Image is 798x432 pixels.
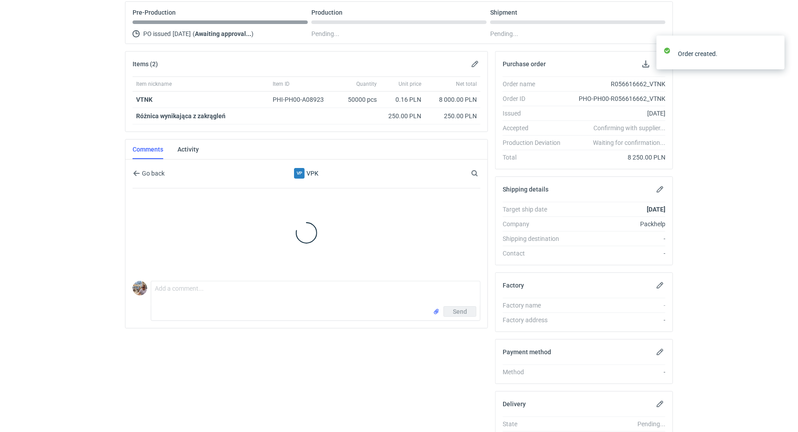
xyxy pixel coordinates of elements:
p: Production [311,9,343,16]
div: Order created. [678,49,771,58]
div: 250.00 PLN [428,112,477,120]
span: Net total [456,80,477,88]
h2: Shipping details [503,186,548,193]
div: - [568,368,665,376]
div: Pending... [490,28,665,39]
strong: Awaiting approval... [195,30,251,37]
img: Michał Palasek [133,281,147,296]
div: 250.00 PLN [384,112,421,120]
div: Production Deviation [503,138,568,147]
div: PO issued [133,28,308,39]
div: Order ID [503,94,568,103]
div: State [503,420,568,428]
span: Item ID [273,80,290,88]
div: Accepted [503,124,568,132]
span: Quantity [356,80,377,88]
div: Method [503,368,568,376]
input: Search [469,168,498,179]
em: Pending... [637,420,665,428]
span: ) [251,30,254,37]
div: VPK [294,168,305,179]
button: Download PO [641,59,651,69]
button: Go back [133,168,165,179]
p: Shipment [490,9,517,16]
em: Confirming with supplier... [593,124,665,132]
h2: Purchase order [503,60,546,68]
button: Edit delivery details [655,399,665,409]
div: Packhelp [568,220,665,228]
span: Pending... [311,28,339,39]
div: Target ship date [503,205,568,214]
div: 0.16 PLN [384,95,421,104]
h2: Payment method [503,348,551,356]
div: Company [503,220,568,228]
div: 50000 pcs [336,92,380,108]
div: Total [503,153,568,162]
button: Edit factory details [655,280,665,291]
div: PHI-PH00-A08923 [273,95,332,104]
span: Item nickname [136,80,172,88]
div: Contact [503,249,568,258]
button: close [771,49,778,58]
strong: Różnica wynikająca z zakrągleń [136,112,226,120]
strong: [DATE] [647,206,665,213]
p: Pre-Production [133,9,176,16]
span: [DATE] [173,28,191,39]
button: Edit items [470,59,480,69]
div: Issued [503,109,568,118]
button: Send [443,306,476,317]
h2: Delivery [503,400,526,408]
div: 8 250.00 PLN [568,153,665,162]
div: Order name [503,80,568,88]
div: - [568,301,665,310]
span: Go back [140,170,165,176]
div: [DATE] [568,109,665,118]
em: Waiting for confirmation... [593,138,665,147]
div: VPK [234,168,379,179]
button: Edit shipping details [655,184,665,195]
button: Edit payment method [655,347,665,357]
a: Comments [133,140,163,159]
div: R056616662_VTNK [568,80,665,88]
div: - [568,234,665,243]
div: Shipping destination [503,234,568,243]
div: Factory address [503,316,568,324]
h2: Factory [503,282,524,289]
div: - [568,316,665,324]
figcaption: VP [294,168,305,179]
div: 8 000.00 PLN [428,95,477,104]
span: ( [193,30,195,37]
h2: Items (2) [133,60,158,68]
div: - [568,249,665,258]
span: Unit price [399,80,421,88]
a: VTNK [136,96,153,103]
span: Send [453,308,467,315]
div: Factory name [503,301,568,310]
div: PHO-PH00-R056616662_VTNK [568,94,665,103]
a: Activity [177,140,199,159]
